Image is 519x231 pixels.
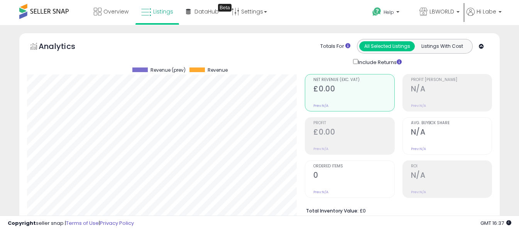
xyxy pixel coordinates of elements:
span: Hi Labe [477,8,496,15]
span: Listings [153,8,173,15]
div: seller snap | | [8,220,134,227]
b: Total Inventory Value: [306,207,358,214]
a: Help [366,1,412,25]
button: All Selected Listings [359,41,415,51]
span: DataHub [194,8,219,15]
a: Hi Labe [467,8,502,25]
i: Get Help [372,7,382,17]
a: Privacy Policy [100,219,134,227]
a: Terms of Use [66,219,99,227]
div: Tooltip anchor [218,4,232,12]
li: £0 [306,206,486,215]
span: 2025-09-17 16:37 GMT [480,219,511,227]
small: Prev: N/A [411,190,426,194]
span: Revenue (prev) [150,67,186,73]
h2: £0.00 [313,84,394,95]
strong: Copyright [8,219,36,227]
small: Prev: N/A [313,103,328,108]
span: LBWORLD [429,8,454,15]
span: Overview [103,8,128,15]
h2: N/A [411,128,492,138]
span: Profit [PERSON_NAME] [411,78,492,82]
span: ROI [411,164,492,169]
h2: N/A [411,84,492,95]
span: Help [384,9,394,15]
span: Profit [313,121,394,125]
small: Prev: N/A [411,147,426,151]
small: Prev: N/A [313,190,328,194]
span: Ordered Items [313,164,394,169]
h2: N/A [411,171,492,181]
div: Include Returns [347,57,411,66]
span: Avg. Buybox Share [411,121,492,125]
h5: Analytics [39,41,90,54]
small: Prev: N/A [411,103,426,108]
span: Revenue [208,67,228,73]
button: Listings With Cost [414,41,470,51]
small: Prev: N/A [313,147,328,151]
h2: 0 [313,171,394,181]
h2: £0.00 [313,128,394,138]
span: Net Revenue (Exc. VAT) [313,78,394,82]
div: Totals For [320,43,350,50]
